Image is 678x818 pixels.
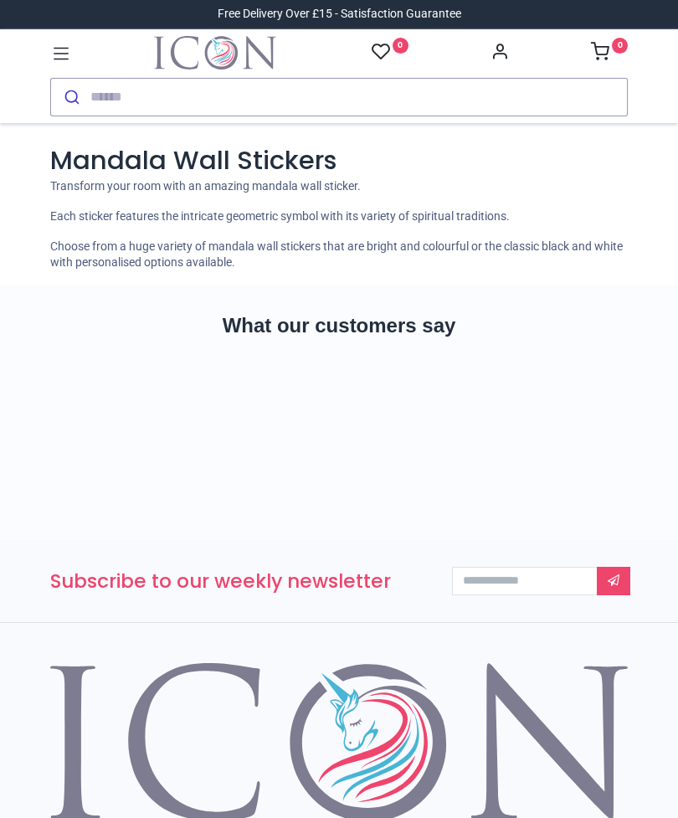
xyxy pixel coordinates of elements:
[393,38,408,54] sup: 0
[50,311,628,340] h2: What our customers say
[50,178,628,195] p: Transform your room with an amazing mandala wall sticker.
[50,143,628,179] h1: Mandala Wall Stickers
[154,36,276,69] img: Icon Wall Stickers
[50,208,628,225] p: Each sticker features the intricate geometric symbol with its variety of spiritual traditions.
[154,36,276,69] a: Logo of Icon Wall Stickers
[372,42,408,63] a: 0
[50,369,628,486] iframe: Customer reviews powered by Trustpilot
[50,239,628,271] p: Choose from a huge variety of mandala wall stickers that are bright and colourful or the classic ...
[612,38,628,54] sup: 0
[50,568,427,594] h3: Subscribe to our weekly newsletter
[591,47,628,60] a: 0
[51,79,90,116] button: Submit
[218,6,461,23] div: Free Delivery Over £15 - Satisfaction Guarantee
[491,47,509,60] a: Account Info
